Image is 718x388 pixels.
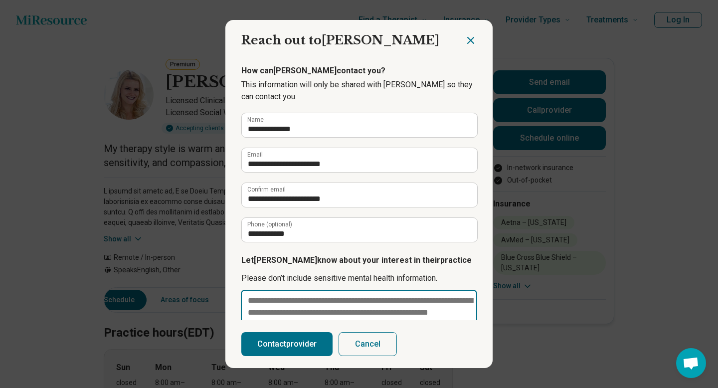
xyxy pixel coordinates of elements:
[241,254,477,266] p: Let [PERSON_NAME] know about your interest in their practice
[241,65,477,77] p: How can [PERSON_NAME] contact you?
[339,332,397,356] button: Cancel
[247,152,263,158] label: Email
[247,187,286,193] label: Confirm email
[465,34,477,46] button: Close dialog
[247,221,292,227] label: Phone (optional)
[247,117,264,123] label: Name
[241,79,477,103] p: This information will only be shared with [PERSON_NAME] so they can contact you.
[241,272,477,284] p: Please don’t include sensitive mental health information.
[241,332,333,356] button: Contactprovider
[241,33,439,47] span: Reach out to [PERSON_NAME]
